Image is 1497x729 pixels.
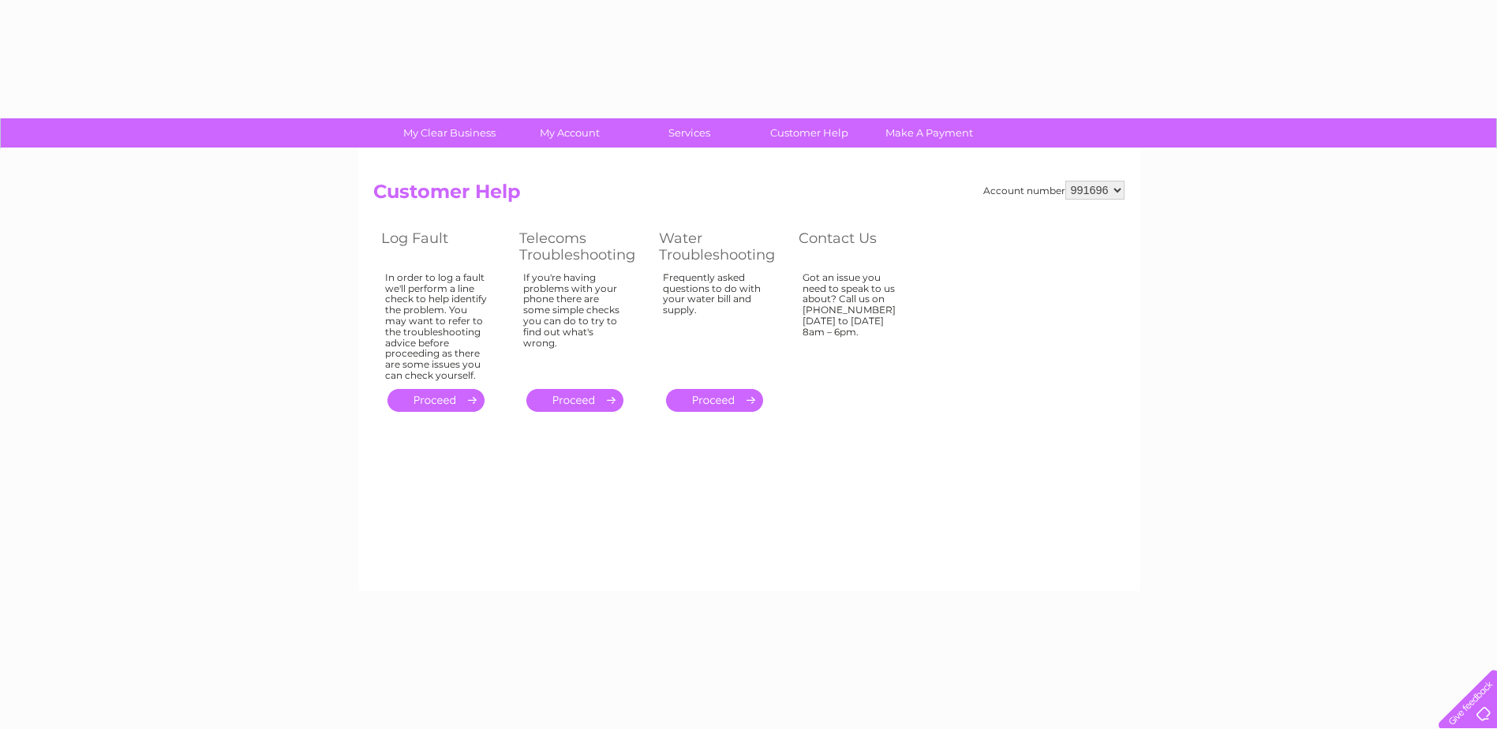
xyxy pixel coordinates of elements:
div: Account number [983,181,1125,200]
a: Make A Payment [864,118,994,148]
a: Services [624,118,754,148]
h2: Customer Help [373,181,1125,211]
a: My Account [504,118,634,148]
div: Frequently asked questions to do with your water bill and supply. [663,272,767,375]
div: Got an issue you need to speak to us about? Call us on [PHONE_NUMBER] [DATE] to [DATE] 8am – 6pm. [803,272,905,375]
a: . [526,389,623,412]
div: In order to log a fault we'll perform a line check to help identify the problem. You may want to ... [385,272,488,381]
a: . [387,389,485,412]
th: Log Fault [373,226,511,267]
th: Contact Us [791,226,929,267]
th: Telecoms Troubleshooting [511,226,651,267]
a: . [666,389,763,412]
a: My Clear Business [384,118,515,148]
th: Water Troubleshooting [651,226,791,267]
div: If you're having problems with your phone there are some simple checks you can do to try to find ... [523,272,627,375]
a: Customer Help [744,118,874,148]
